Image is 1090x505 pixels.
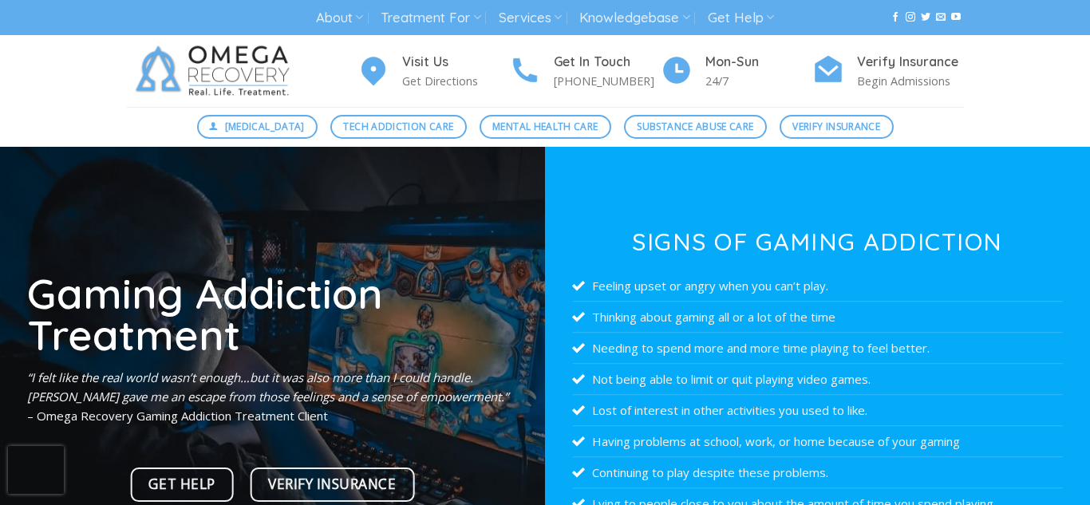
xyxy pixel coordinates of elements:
a: Substance Abuse Care [624,115,767,139]
li: Having problems at school, work, or home because of your gaming [572,426,1063,457]
a: Verify Insurance Begin Admissions [812,52,964,91]
a: Follow on YouTube [951,12,961,23]
h4: Visit Us [402,52,509,73]
a: Verify Insurance [251,468,415,502]
a: Treatment For [381,3,480,33]
a: Mental Health Care [480,115,611,139]
a: Get In Touch [PHONE_NUMBER] [509,52,661,91]
a: Follow on Twitter [921,12,930,23]
a: About [316,3,363,33]
img: Omega Recovery [126,35,306,107]
a: Services [499,3,562,33]
a: Tech Addiction Care [330,115,467,139]
span: Verify Insurance [268,473,396,495]
li: Thinking about gaming all or a lot of the time [572,302,1063,333]
a: Knowledgebase [579,3,689,33]
li: Not being able to limit or quit playing video games. [572,364,1063,395]
h4: Mon-Sun [705,52,812,73]
p: Get Directions [402,72,509,90]
iframe: reCAPTCHA [8,446,64,494]
a: [MEDICAL_DATA] [197,115,318,139]
a: Get Help [708,3,774,33]
a: Visit Us Get Directions [357,52,509,91]
li: Feeling upset or angry when you can’t play. [572,270,1063,302]
p: Begin Admissions [857,72,964,90]
span: Mental Health Care [492,119,598,134]
span: Substance Abuse Care [637,119,753,134]
a: Follow on Instagram [906,12,915,23]
li: Needing to spend more and more time playing to feel better. [572,333,1063,364]
h3: Signs of Gaming Addiction [572,230,1063,254]
li: Lost of interest in other activities you used to like. [572,395,1063,426]
a: Verify Insurance [780,115,894,139]
h4: Verify Insurance [857,52,964,73]
em: “I felt like the real world wasn’t enough…but it was also more than I could handle. [PERSON_NAME]... [27,369,508,404]
span: Tech Addiction Care [343,119,453,134]
p: 24/7 [705,72,812,90]
span: [MEDICAL_DATA] [225,119,305,134]
p: [PHONE_NUMBER] [554,72,661,90]
a: Follow on Facebook [891,12,900,23]
span: Verify Insurance [792,119,880,134]
a: Send us an email [936,12,946,23]
a: Get Help [131,468,234,502]
li: Continuing to play despite these problems. [572,457,1063,488]
p: – Omega Recovery Gaming Addiction Treatment Client [27,368,518,425]
h1: Gaming Addiction Treatment [27,272,518,356]
span: Get Help [148,473,215,495]
h4: Get In Touch [554,52,661,73]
